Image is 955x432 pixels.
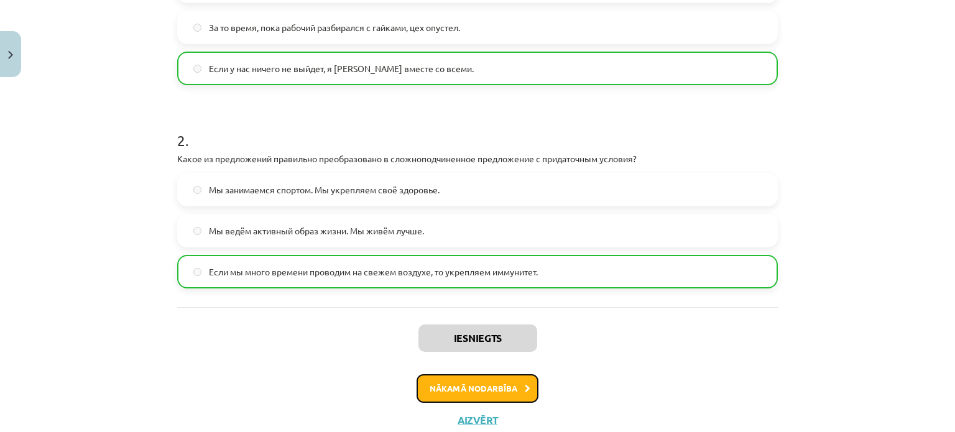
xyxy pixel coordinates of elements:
img: icon-close-lesson-0947bae3869378f0d4975bcd49f059093ad1ed9edebbc8119c70593378902aed.svg [8,51,13,59]
p: Какое из предложений правильно преобразовано в сложноподчиненное предложение с придаточным условия? [177,152,778,165]
button: Aizvērt [454,414,501,426]
input: Мы занимаемся спортом. Мы укрепляем своё здоровье. [193,186,201,194]
button: Nākamā nodarbība [417,374,538,403]
input: Если мы много времени проводим на свежем воздухе, то укрепляем иммунитет. [193,268,201,276]
span: Мы занимаемся спортом. Мы укрепляем своё здоровье. [209,183,440,196]
span: Мы ведём активный образ жизни. Мы живём лучше. [209,224,424,237]
span: Если мы много времени проводим на свежем воздухе, то укрепляем иммунитет. [209,265,538,278]
input: Если у нас ничего не выйдет, я [PERSON_NAME] вместе со всеми. [193,65,201,73]
h1: 2 . [177,110,778,149]
span: За то время, пока рабочий разбирался с гайками, цех опустел. [209,21,460,34]
span: Если у нас ничего не выйдет, я [PERSON_NAME] вместе со всеми. [209,62,474,75]
button: Iesniegts [418,324,537,352]
input: За то время, пока рабочий разбирался с гайками, цех опустел. [193,24,201,32]
input: Мы ведём активный образ жизни. Мы живём лучше. [193,227,201,235]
